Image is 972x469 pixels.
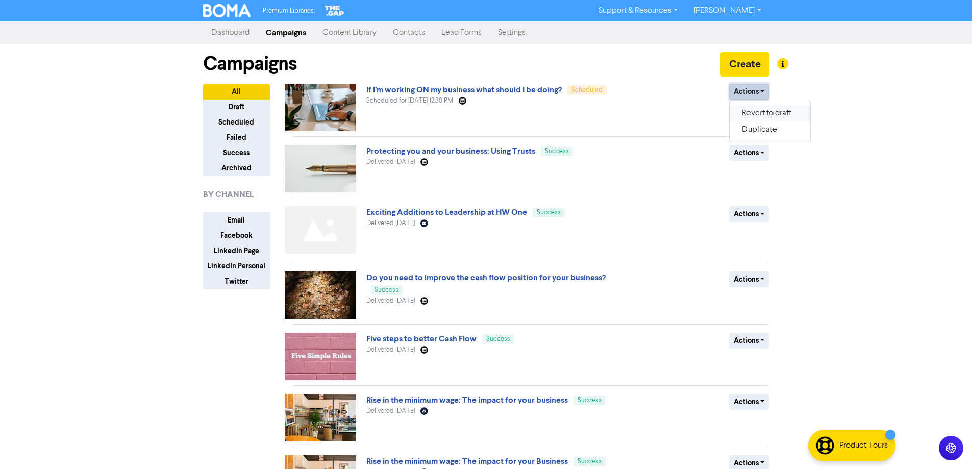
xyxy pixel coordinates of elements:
button: Failed [203,130,270,145]
iframe: Chat Widget [844,359,972,469]
a: If I’m working ON my business what should I be doing? [366,85,562,95]
span: Success [578,458,602,465]
a: Rise in the minimum wage: The impact for your business [366,395,568,405]
span: Premium Libraries: [263,8,315,14]
span: Success [545,148,569,155]
button: Archived [203,160,270,176]
span: Scheduled [571,87,603,93]
img: BOMA Logo [203,4,251,17]
span: Success [578,397,602,404]
a: Exciting Additions to Leadership at HW One [366,207,527,217]
img: image_1753148261247.jpeg [285,271,356,319]
span: BY CHANNEL [203,188,254,201]
img: image_1750894218954.jpg [285,394,356,441]
button: LinkedIn Page [203,243,270,259]
span: Success [375,287,398,293]
span: Delivered [DATE] [366,408,415,414]
a: Rise in the minimum wage: The impact for your Business [366,456,568,466]
span: Delivered [DATE] [366,298,415,304]
span: Scheduled for [DATE] 12:30 PM [366,97,453,104]
button: Create [720,52,769,77]
a: Support & Resources [590,3,686,19]
span: Success [537,209,561,216]
a: Five steps to better Cash Flow [366,334,477,344]
img: The Gap [323,4,345,17]
button: Actions [729,271,769,287]
img: image_1754870790965.jpeg [285,145,356,192]
button: Actions [729,394,769,410]
button: Duplicate [730,121,810,138]
button: All [203,84,270,100]
button: Actions [729,84,769,100]
a: Lead Forms [433,22,490,43]
a: Content Library [314,22,385,43]
button: Actions [729,206,769,222]
a: Dashboard [203,22,258,43]
button: LinkedIn Personal [203,258,270,274]
button: Email [203,212,270,228]
a: Protecting you and your business: Using Trusts [366,146,535,156]
button: Scheduled [203,114,270,130]
img: image_1756097844076.jpeg [285,84,356,131]
a: [PERSON_NAME] [686,3,769,19]
a: Do you need to improve the cash flow position for your business? [366,273,606,283]
button: Success [203,145,270,161]
img: Not found [285,206,356,254]
span: Delivered [DATE] [366,220,415,227]
button: Actions [729,333,769,349]
h1: Campaigns [203,52,297,76]
button: Revert to draft [730,105,810,121]
a: Contacts [385,22,433,43]
span: Success [486,336,510,342]
a: Campaigns [258,22,314,43]
span: Delivered [DATE] [366,159,415,165]
img: image_1751844189822.jpeg [285,333,356,380]
a: Settings [490,22,534,43]
button: Actions [729,145,769,161]
button: Twitter [203,274,270,289]
span: Delivered [DATE] [366,347,415,353]
button: Facebook [203,228,270,243]
button: Draft [203,99,270,115]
